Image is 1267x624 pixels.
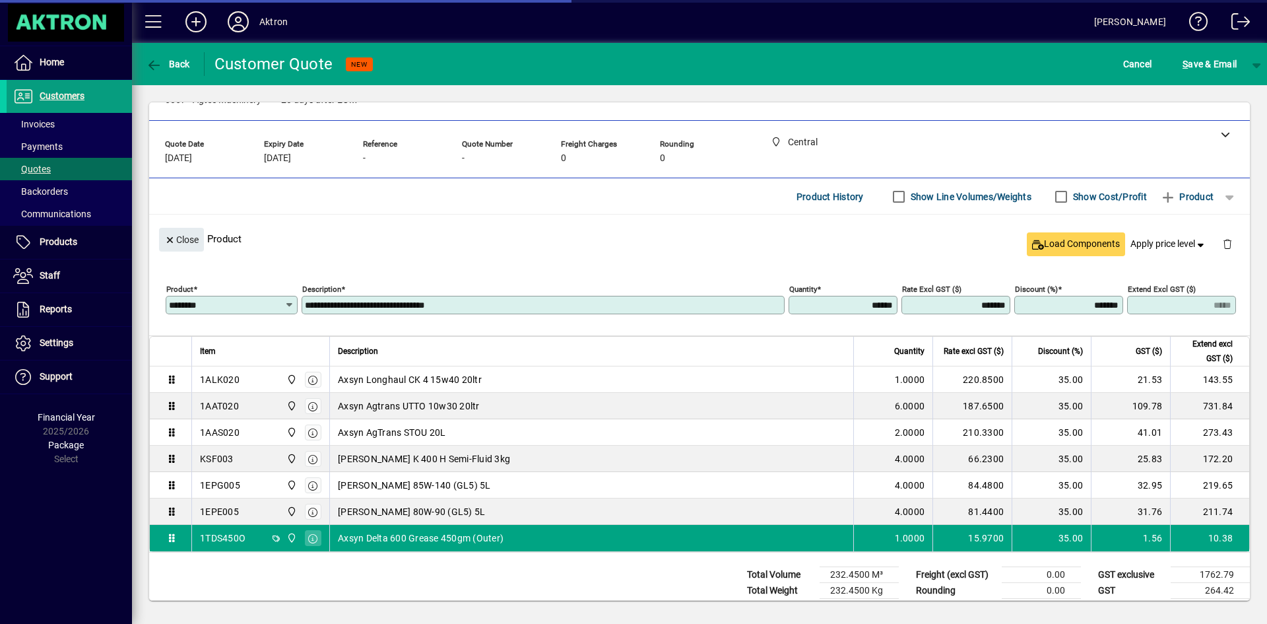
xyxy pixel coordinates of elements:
td: 0.00 [1002,567,1081,583]
td: 731.84 [1170,393,1249,419]
div: Customer Quote [214,53,333,75]
td: 35.00 [1012,472,1091,499]
td: 35.00 [1012,366,1091,393]
span: Rate excl GST ($) [944,344,1004,359]
div: 66.2300 [941,452,1004,466]
button: Add [175,10,217,34]
td: 31.76 [1091,499,1170,525]
a: Backorders [7,180,132,203]
span: Central [283,478,298,493]
td: 35.00 [1012,446,1091,472]
td: 1.56 [1091,525,1170,551]
td: 35.00 [1012,499,1091,525]
div: 15.9700 [941,532,1004,545]
span: Backorders [13,186,68,197]
app-page-header-button: Close [156,233,207,245]
span: [PERSON_NAME] K 400 H Semi-Fluid 3kg [338,452,510,466]
span: 0 [561,153,566,164]
td: 232.4500 Kg [820,583,899,599]
span: Close [164,229,199,251]
div: Product [149,215,1250,263]
div: 1TDS450O [200,532,245,545]
span: Item [200,344,216,359]
button: Load Components [1027,232,1125,256]
a: Support [7,361,132,394]
span: NEW [351,60,368,69]
span: [DATE] [165,153,192,164]
span: Central [283,504,298,519]
span: Cancel [1123,53,1152,75]
button: Cancel [1120,52,1155,76]
span: Quotes [13,164,51,174]
a: Logout [1221,3,1251,46]
span: Package [48,440,84,450]
span: Reports [40,304,72,314]
td: 35.00 [1012,419,1091,446]
span: - [363,153,366,164]
button: Delete [1212,228,1243,260]
div: 1EPG005 [200,479,240,492]
mat-label: Product [166,285,193,294]
div: 187.6500 [941,399,1004,413]
td: 21.53 [1091,366,1170,393]
span: Central [283,425,298,440]
a: Reports [7,293,132,326]
span: Description [338,344,378,359]
span: Central [283,399,298,413]
span: Customers [40,90,84,101]
td: 143.55 [1170,366,1249,393]
span: Settings [40,337,73,348]
mat-label: Extend excl GST ($) [1128,285,1196,294]
td: Freight (excl GST) [909,567,1002,583]
td: 219.65 [1170,472,1249,499]
span: [PERSON_NAME] 85W-140 (GL5) 5L [338,479,491,492]
span: [PERSON_NAME] 80W-90 (GL5) 5L [338,505,485,518]
td: 1762.79 [1171,567,1250,583]
td: 35.00 [1012,525,1091,551]
span: 2.0000 [895,426,925,439]
span: Load Components [1032,237,1120,251]
span: Home [40,57,64,67]
button: Apply price level [1125,232,1212,256]
td: 264.42 [1171,583,1250,599]
span: Extend excl GST ($) [1179,337,1233,366]
div: 210.3300 [941,426,1004,439]
td: 2027.21 [1171,599,1250,615]
span: 4.0000 [895,505,925,518]
span: Back [146,59,190,69]
a: Settings [7,327,132,360]
a: Invoices [7,113,132,135]
td: Total Volume [740,567,820,583]
a: Knowledge Base [1179,3,1208,46]
div: 84.4800 [941,479,1004,492]
span: Financial Year [38,412,95,423]
span: Quantity [894,344,925,359]
span: - [462,153,465,164]
td: GST [1091,583,1171,599]
span: 0 [660,153,665,164]
span: 1.0000 [895,532,925,545]
button: Back [143,52,193,76]
button: Save & Email [1176,52,1243,76]
div: Aktron [259,11,288,32]
button: Close [159,228,204,252]
td: 273.43 [1170,419,1249,446]
div: 220.8500 [941,373,1004,386]
a: Home [7,46,132,79]
td: 211.74 [1170,499,1249,525]
span: Central [283,452,298,466]
td: 172.20 [1170,446,1249,472]
td: GST exclusive [1091,567,1171,583]
span: Invoices [13,119,55,129]
span: Central [283,531,298,545]
td: Rounding [909,583,1002,599]
span: Staff [40,270,60,281]
td: 35.00 [1012,393,1091,419]
button: Product [1153,185,1220,209]
td: 32.95 [1091,472,1170,499]
span: Discount (%) [1038,344,1083,359]
span: Axsyn Agtrans UTTO 10w30 20ltr [338,399,480,413]
div: 1ALK020 [200,373,240,386]
span: Central [283,372,298,387]
a: Communications [7,203,132,225]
